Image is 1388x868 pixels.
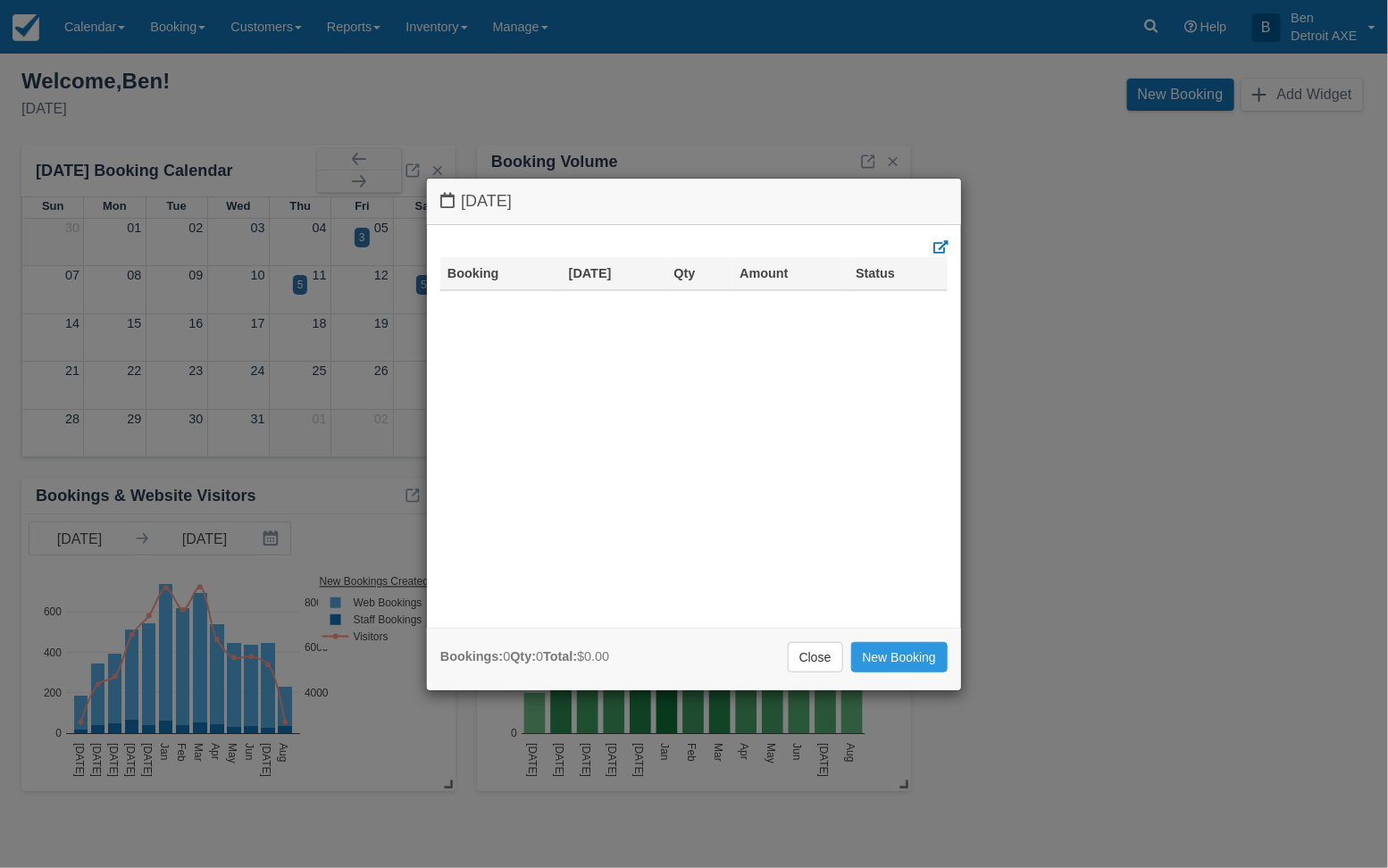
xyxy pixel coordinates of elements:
[447,266,499,280] a: Booking
[440,647,609,666] div: 0 0 $0.00
[440,649,503,664] strong: Bookings:
[543,649,577,664] strong: Total:
[740,266,788,280] a: Amount
[510,649,536,664] strong: Qty:
[851,642,949,672] a: New Booking
[673,266,695,280] a: Qty
[788,642,843,672] a: Close
[856,266,895,280] a: Status
[569,266,612,280] a: [DATE]
[440,192,948,211] h4: [DATE]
